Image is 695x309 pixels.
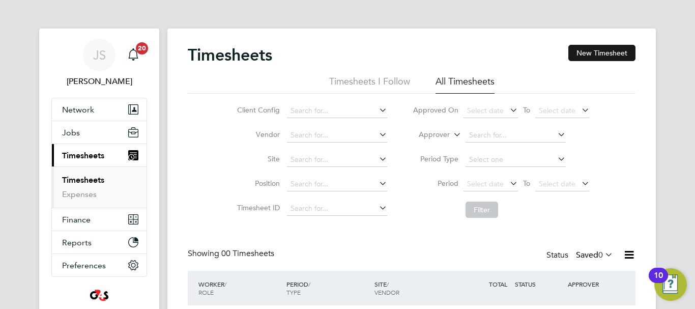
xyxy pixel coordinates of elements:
span: Select date [539,179,575,188]
div: APPROVER [565,275,618,293]
a: Expenses [62,189,97,199]
input: Select one [466,153,566,167]
span: / [308,280,310,288]
span: To [520,103,533,117]
span: 0 [598,250,603,260]
label: Site [234,154,280,163]
span: VENDOR [374,288,399,296]
div: Showing [188,248,276,259]
div: STATUS [512,275,565,293]
label: Timesheet ID [234,203,280,212]
span: Timesheets [62,151,104,160]
h2: Timesheets [188,45,272,65]
button: Preferences [52,254,147,276]
span: TYPE [286,288,301,296]
input: Search for... [287,104,387,118]
button: Filter [466,202,498,218]
span: / [224,280,226,288]
button: Timesheets [52,144,147,166]
span: TOTAL [489,280,507,288]
label: Saved [576,250,613,260]
span: Jobs [62,128,80,137]
li: Timesheets I Follow [329,75,410,94]
button: New Timesheet [568,45,635,61]
span: Preferences [62,261,106,270]
span: Select date [539,106,575,115]
label: Approved On [413,105,458,115]
span: Jenette Stanley [51,75,147,88]
button: Reports [52,231,147,254]
span: Network [62,105,94,115]
div: SITE [372,275,460,301]
div: Status [546,248,615,263]
span: To [520,177,533,190]
a: 20 [123,39,143,71]
div: 10 [654,275,663,289]
a: Go to home page [51,287,147,303]
img: g4s4-logo-retina.png [87,287,111,303]
label: Period [413,179,458,188]
button: Open Resource Center, 10 new notifications [654,268,687,301]
span: Select date [467,106,504,115]
div: PERIOD [284,275,372,301]
span: / [387,280,389,288]
li: All Timesheets [436,75,495,94]
span: JS [93,48,106,62]
input: Search for... [287,128,387,143]
label: Position [234,179,280,188]
span: ROLE [198,288,214,296]
label: Period Type [413,154,458,163]
a: JS[PERSON_NAME] [51,39,147,88]
input: Search for... [287,153,387,167]
label: Approver [404,130,450,140]
label: Client Config [234,105,280,115]
div: Timesheets [52,166,147,208]
button: Network [52,98,147,121]
span: Reports [62,238,92,247]
label: Vendor [234,130,280,139]
input: Search for... [466,128,566,143]
div: WORKER [196,275,284,301]
span: 20 [136,42,148,54]
span: Select date [467,179,504,188]
span: 00 Timesheets [221,248,274,259]
button: Finance [52,208,147,231]
span: Finance [62,215,91,224]
input: Search for... [287,177,387,191]
a: Timesheets [62,175,104,185]
input: Search for... [287,202,387,216]
button: Jobs [52,121,147,144]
